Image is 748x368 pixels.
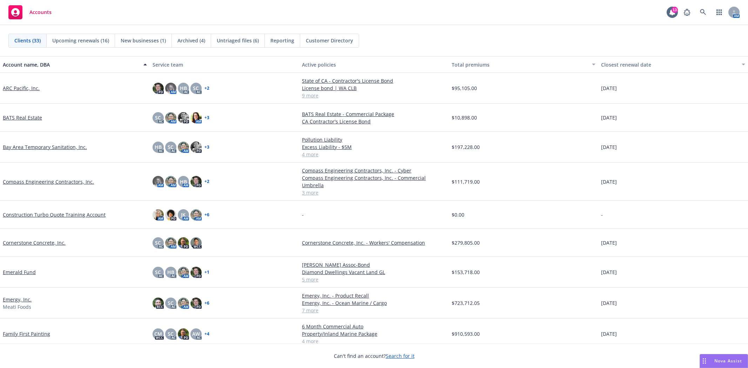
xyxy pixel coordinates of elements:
[165,176,176,187] img: photo
[121,37,166,44] span: New businesses (1)
[150,56,299,73] button: Service team
[29,9,52,15] span: Accounts
[302,84,446,92] a: License bond | WA CLB
[168,330,174,338] span: SC
[204,86,209,90] a: + 2
[452,268,480,276] span: $153,718.00
[165,112,176,123] img: photo
[700,354,748,368] button: Nova Assist
[601,268,617,276] span: [DATE]
[153,61,297,68] div: Service team
[204,116,209,120] a: + 3
[302,61,446,68] div: Active policies
[165,83,176,94] img: photo
[598,56,748,73] button: Closest renewal date
[302,174,446,189] a: Compass Engineering Contractors, Inc. - Commercial Umbrella
[302,77,446,84] a: State of CA - Contractor's License Bond
[190,267,202,278] img: photo
[204,332,209,336] a: + 4
[302,276,446,283] a: 5 more
[204,213,209,217] a: + 6
[178,142,189,153] img: photo
[270,37,294,44] span: Reporting
[155,239,161,246] span: SC
[601,299,617,307] span: [DATE]
[601,114,617,121] span: [DATE]
[601,178,617,185] span: [DATE]
[154,330,162,338] span: CM
[302,92,446,99] a: 9 more
[601,84,617,92] span: [DATE]
[168,299,174,307] span: SC
[452,178,480,185] span: $111,719.00
[302,239,446,246] a: Cornerstone Concrete, Inc. - Workers' Compensation
[680,5,694,19] a: Report a Bug
[155,114,161,121] span: SC
[452,61,588,68] div: Total premiums
[153,83,164,94] img: photo
[177,37,205,44] span: Archived (4)
[178,267,189,278] img: photo
[3,268,36,276] a: Emerald Fund
[153,176,164,187] img: photo
[601,239,617,246] span: [DATE]
[204,301,209,305] a: + 6
[700,354,709,368] div: Drag to move
[181,211,186,218] span: JK
[302,189,446,196] a: 3 more
[3,303,31,311] span: Meati Foods
[3,178,94,185] a: Compass Engineering Contractors, Inc.
[14,37,41,44] span: Clients (33)
[165,209,176,220] img: photo
[190,112,202,123] img: photo
[3,239,66,246] a: Cornerstone Concrete, Inc.
[3,84,40,92] a: ARC Pacific, Inc.
[217,37,259,44] span: Untriaged files (6)
[302,268,446,276] a: Diamond Dwellings Vacant Land GL
[178,328,189,340] img: photo
[712,5,726,19] a: Switch app
[696,5,710,19] a: Search
[299,56,449,73] button: Active policies
[302,261,446,268] a: [PERSON_NAME] Assoc-Bond
[190,209,202,220] img: photo
[155,268,161,276] span: SC
[302,338,446,345] a: 4 more
[386,353,415,359] a: Search for it
[302,299,446,307] a: Emergy, Inc. - Ocean Marine / Cargo
[204,270,209,274] a: + 1
[190,142,202,153] img: photo
[165,237,176,248] img: photo
[302,323,446,330] a: 6 Month Commercial Auto
[3,61,139,68] div: Account name, DBA
[452,143,480,151] span: $197,228.00
[155,143,162,151] span: HB
[204,145,209,149] a: + 3
[601,61,737,68] div: Closest renewal date
[672,7,678,13] div: 13
[452,84,477,92] span: $95,105.00
[168,143,174,151] span: SC
[601,143,617,151] span: [DATE]
[178,237,189,248] img: photo
[3,211,106,218] a: Construction Turbo Quote Training Account
[302,330,446,338] a: Property/Inland Marine Package
[178,298,189,309] img: photo
[302,143,446,151] a: Excess Liability - $5M
[601,330,617,338] span: [DATE]
[302,118,446,125] a: CA Contractor's License Bond
[190,237,202,248] img: photo
[714,358,742,364] span: Nova Assist
[3,296,32,303] a: Emergy, Inc.
[190,298,202,309] img: photo
[180,84,187,92] span: HB
[302,211,304,218] span: -
[190,176,202,187] img: photo
[153,209,164,220] img: photo
[302,136,446,143] a: Pollution Liability
[449,56,599,73] button: Total premiums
